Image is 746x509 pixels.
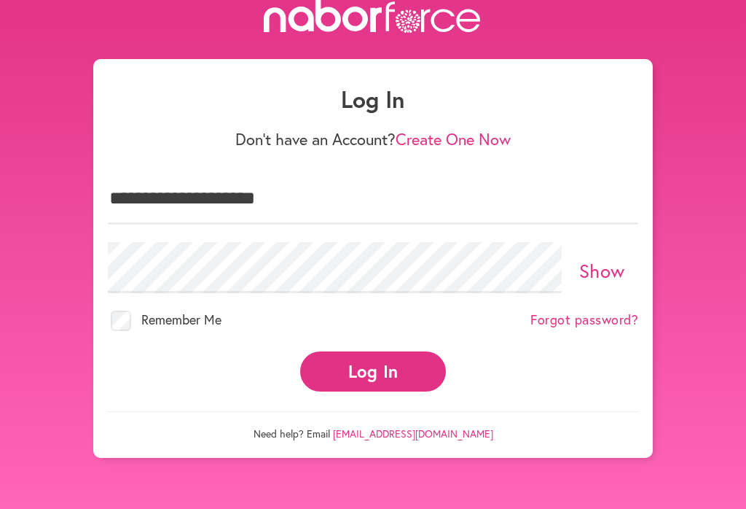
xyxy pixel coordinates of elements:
[108,411,638,440] p: Need help? Email
[108,130,638,149] p: Don't have an Account?
[108,85,638,113] h1: Log In
[530,312,638,328] a: Forgot password?
[300,351,446,392] button: Log In
[396,128,511,149] a: Create One Now
[333,427,493,440] a: [EMAIL_ADDRESS][DOMAIN_NAME]
[141,311,221,328] span: Remember Me
[579,258,625,283] a: Show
